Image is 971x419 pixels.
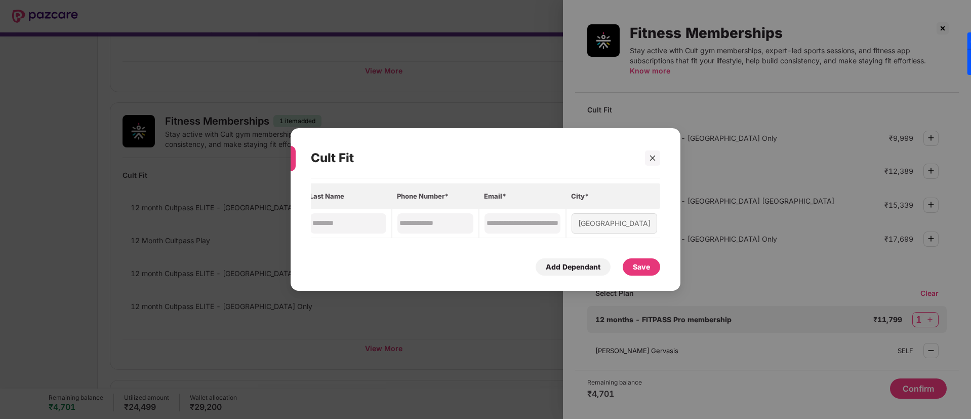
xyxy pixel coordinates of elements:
span: close [649,155,656,162]
th: City* [566,183,662,209]
th: Email* [479,183,566,209]
div: Cult Fit [311,138,631,178]
th: Last Name [305,183,392,209]
div: Add Dependant [546,261,600,273]
div: Save [633,261,650,273]
th: Phone Number* [392,183,479,209]
div: [GEOGRAPHIC_DATA] [572,213,657,234]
